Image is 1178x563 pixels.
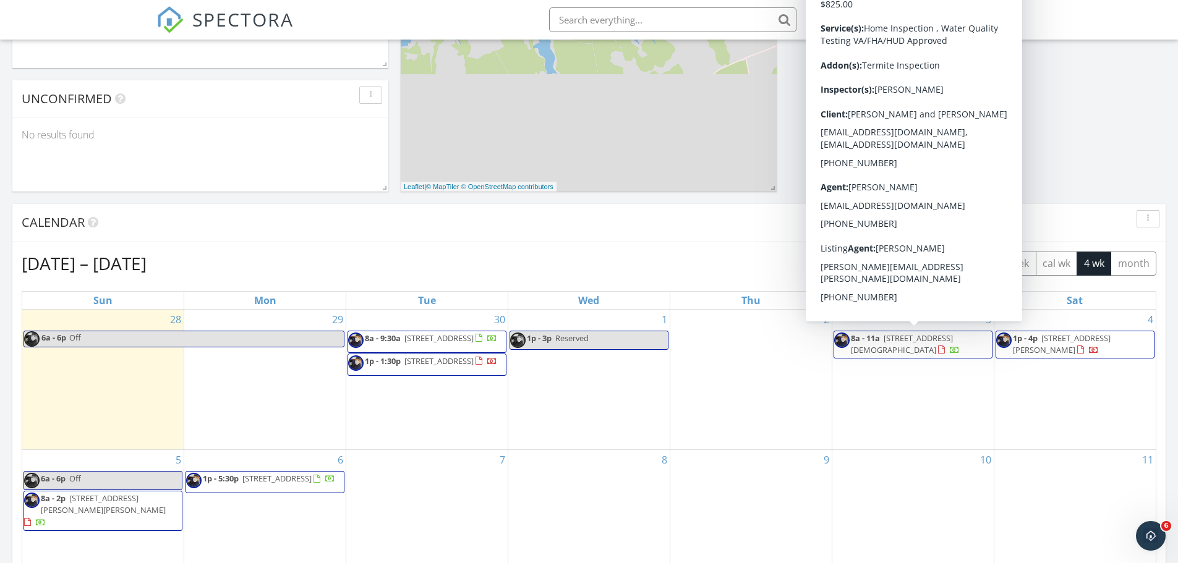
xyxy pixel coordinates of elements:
a: Saturday [1064,292,1085,309]
a: Go to October 11, 2025 [1140,450,1156,470]
span: 1p - 5:30p [203,473,239,484]
span: 8a - 2p [41,493,66,504]
span: 1p - 1:30p [365,355,401,366]
a: Go to September 29, 2025 [330,310,346,329]
a: Go to October 5, 2025 [173,450,184,470]
a: 1p - 4p [STREET_ADDRESS][PERSON_NAME] [996,331,1155,358]
td: Go to October 1, 2025 [508,310,670,450]
a: 1p - 4p [STREET_ADDRESS][PERSON_NAME] [1013,332,1111,355]
div: [PERSON_NAME] [924,7,1005,20]
td: Go to October 4, 2025 [994,310,1156,450]
img: 279388271_540210520790326_5831862635219868748_n.jpg [186,473,202,488]
img: 279388271_540210520790326_5831862635219868748_n.jpg [996,332,1012,348]
button: Next [905,251,934,276]
a: Monday [252,292,279,309]
button: 4 wk [1077,252,1111,276]
a: 8a - 9:30a [STREET_ADDRESS] [348,331,506,353]
span: [STREET_ADDRESS][PERSON_NAME][PERSON_NAME] [41,493,166,515]
a: SPECTORA [156,17,294,43]
td: Go to September 30, 2025 [346,310,508,450]
a: Go to October 10, 2025 [978,450,994,470]
a: Go to September 28, 2025 [168,310,184,329]
span: [STREET_ADDRESS] [404,355,474,366]
a: Sunday [91,292,115,309]
span: Reserved [555,332,589,344]
button: cal wk [1036,252,1078,276]
td: Go to September 29, 2025 [184,310,346,450]
img: 279388271_540210520790326_5831862635219868748_n.jpg [24,473,40,488]
img: The Best Home Inspection Software - Spectora [156,6,184,33]
a: Go to October 2, 2025 [821,310,832,329]
span: SPECTORA [192,6,294,32]
img: 279388271_540210520790326_5831862635219868748_n.jpg [24,331,40,347]
td: Go to October 3, 2025 [832,310,994,450]
a: Go to October 7, 2025 [497,450,508,470]
img: 279388271_540210520790326_5831862635219868748_n.jpg [510,332,526,348]
a: 8a - 11a [STREET_ADDRESS][DEMOGRAPHIC_DATA] [851,332,960,355]
button: month [1111,252,1156,276]
a: © OpenStreetMap contributors [461,183,553,190]
a: 1p - 5:30p [STREET_ADDRESS] [203,473,335,484]
button: day [968,252,999,276]
a: Tuesday [416,292,438,309]
button: [DATE] [824,252,869,276]
span: [STREET_ADDRESS][PERSON_NAME] [1013,332,1111,355]
a: 1p - 1:30p [STREET_ADDRESS] [365,355,497,366]
img: 279388271_540210520790326_5831862635219868748_n.jpg [348,355,364,371]
span: [STREET_ADDRESS] [242,473,312,484]
a: Thursday [739,292,763,309]
a: 8a - 9:30a [STREET_ADDRESS] [365,332,497,344]
a: 8a - 2p [STREET_ADDRESS][PERSON_NAME][PERSON_NAME] [23,491,182,531]
a: 8a - 11a [STREET_ADDRESS][DEMOGRAPHIC_DATA] [834,331,992,358]
img: 279388271_540210520790326_5831862635219868748_n.jpg [24,493,40,508]
div: Hometown Inspections [906,20,1014,32]
img: 279388271_540210520790326_5831862635219868748_n.jpg [834,332,850,348]
iframe: Intercom live chat [1136,521,1166,551]
span: Off [69,473,81,484]
span: 6a - 6p [41,473,66,484]
button: week [999,252,1036,276]
span: 6a - 6p [41,331,67,347]
span: Off [69,332,81,343]
div: | [401,182,557,192]
button: Previous [877,251,906,276]
button: list [941,252,969,276]
span: Unconfirmed [22,90,112,107]
img: 279388271_540210520790326_5831862635219868748_n.jpg [348,332,364,348]
a: Wednesday [576,292,602,309]
td: Go to September 28, 2025 [22,310,184,450]
input: Search everything... [549,7,796,32]
span: 8a - 11a [851,332,880,344]
a: Go to October 6, 2025 [335,450,346,470]
span: 1p - 4p [1013,332,1038,344]
a: Go to October 3, 2025 [983,310,994,329]
a: 8a - 2p [STREET_ADDRESS][PERSON_NAME][PERSON_NAME] [24,493,166,527]
a: Go to October 4, 2025 [1145,310,1156,329]
span: 6 [1161,521,1171,531]
a: Go to September 30, 2025 [492,310,508,329]
span: [STREET_ADDRESS] [404,332,474,344]
a: 1p - 5:30p [STREET_ADDRESS] [186,471,344,493]
a: Go to October 8, 2025 [659,450,670,470]
td: Go to October 2, 2025 [670,310,832,450]
a: Go to October 9, 2025 [821,450,832,470]
a: 1p - 1:30p [STREET_ADDRESS] [348,353,506,376]
h2: [DATE] – [DATE] [22,251,147,276]
div: No results found [12,118,388,151]
span: [STREET_ADDRESS][DEMOGRAPHIC_DATA] [851,332,953,355]
a: © MapTiler [426,183,459,190]
span: Calendar [22,214,85,231]
a: Friday [904,292,922,309]
a: Leaflet [404,183,424,190]
a: Go to October 1, 2025 [659,310,670,329]
span: 1p - 3p [527,332,552,344]
span: 8a - 9:30a [365,332,401,344]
